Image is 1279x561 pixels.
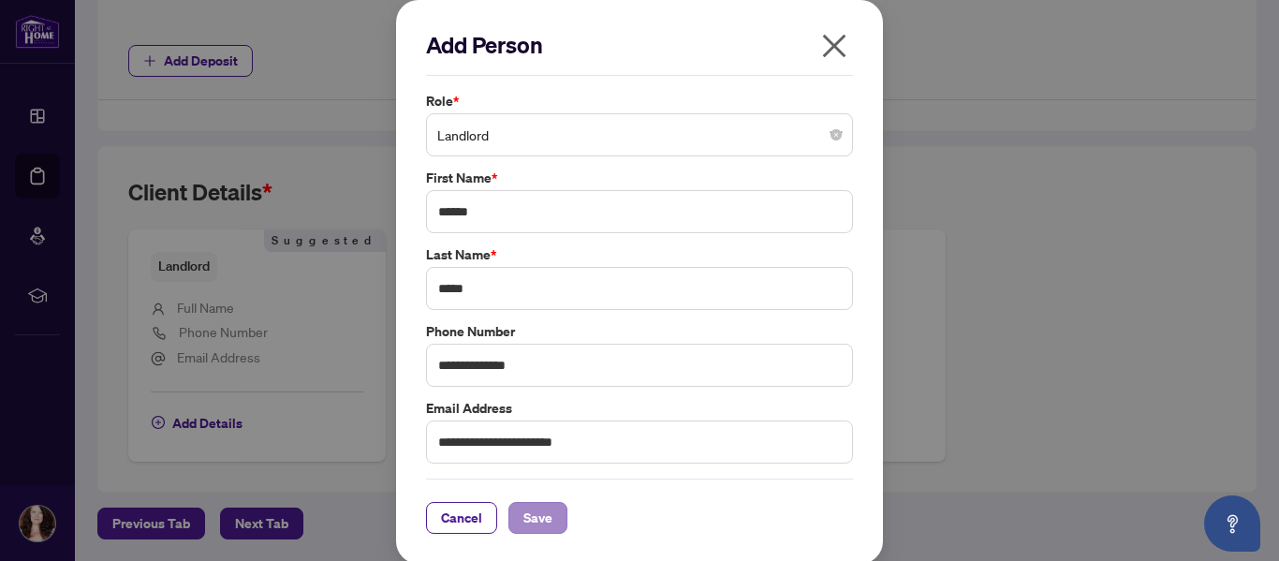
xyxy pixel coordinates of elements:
label: Phone Number [426,321,853,342]
button: Open asap [1204,495,1260,552]
span: close [819,31,849,61]
h2: Add Person [426,30,853,60]
label: Role [426,91,853,111]
span: Save [523,503,552,533]
button: Cancel [426,502,497,534]
span: close-circle [831,129,842,140]
label: First Name [426,168,853,188]
label: Last Name [426,244,853,265]
label: Email Address [426,398,853,419]
span: Cancel [441,503,482,533]
button: Save [508,502,567,534]
span: Landlord [437,117,842,153]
